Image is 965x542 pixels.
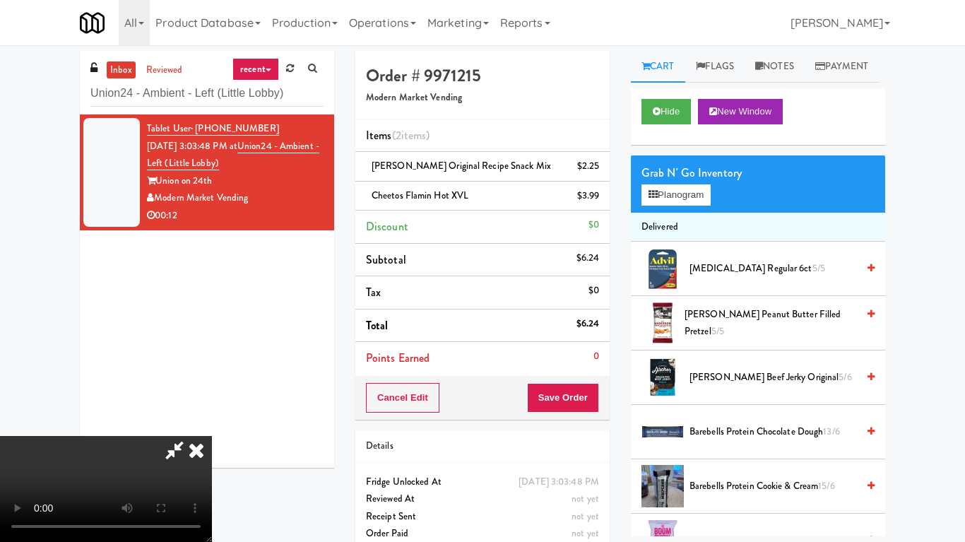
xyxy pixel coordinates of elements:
div: Barebells Protein Chocolate Dough13/6 [684,423,875,441]
a: recent [232,58,279,81]
span: Barebells Protein Chocolate Dough [689,423,857,441]
li: Tablet User· [PHONE_NUMBER][DATE] 3:03:48 PM atUnion24 - Ambient - Left (Little Lobby)Union on 24... [80,114,334,230]
div: Barebells Protein Cookie & Cream15/6 [684,478,875,495]
span: not yet [572,526,599,540]
div: Fridge Unlocked At [366,473,599,491]
div: 00:12 [147,207,324,225]
div: Details [366,437,599,455]
button: New Window [698,99,783,124]
span: Discount [366,218,408,235]
span: · [PHONE_NUMBER] [191,122,279,135]
div: [PERSON_NAME] Beef Jerky Original5/6 [684,369,875,387]
span: 5/6 [839,370,851,384]
div: $2.25 [577,158,600,175]
li: Delivered [631,213,885,242]
a: inbox [107,61,136,79]
span: (2 ) [392,127,430,143]
div: $0 [588,216,599,234]
span: 5/5 [711,324,724,338]
span: Tax [366,284,381,300]
div: 0 [593,348,599,365]
ng-pluralize: items [401,127,427,143]
img: Micromart [80,11,105,35]
a: Tablet User· [PHONE_NUMBER] [147,122,279,136]
span: [PERSON_NAME] Peanut Butter Filled Pretzel [685,306,857,341]
a: Notes [745,51,805,83]
button: Save Order [527,383,599,413]
div: [MEDICAL_DATA] Regular 6ct5/5 [684,260,875,278]
span: Total [366,317,389,334]
span: Subtotal [366,252,406,268]
span: not yet [572,509,599,523]
span: Cheetos Flamin Hot XVL [372,189,468,202]
a: Cart [631,51,685,83]
span: Barebells Protein Cookie & Cream [689,478,857,495]
span: 15/6 [818,479,834,493]
button: Cancel Edit [366,383,439,413]
div: $6.24 [576,315,600,333]
input: Search vision orders [90,81,324,107]
button: Hide [641,99,691,124]
span: Points Earned [366,350,430,366]
span: 13/6 [823,425,839,438]
span: Items [366,127,430,143]
span: 5/5 [812,261,825,275]
span: [PERSON_NAME] Original Recipe Snack Mix [372,159,551,172]
div: $0 [588,282,599,300]
h5: Modern Market Vending [366,93,599,103]
div: [PERSON_NAME] Peanut Butter Filled Pretzel5/5 [679,306,875,341]
div: Receipt Sent [366,508,599,526]
div: Union on 24th [147,172,324,190]
h4: Order # 9971215 [366,66,599,85]
a: reviewed [143,61,187,79]
span: [MEDICAL_DATA] Regular 6ct [689,260,857,278]
span: [DATE] 3:03:48 PM at [147,139,237,153]
div: [DATE] 3:03:48 PM [519,473,599,491]
a: Payment [805,51,880,83]
a: Flags [685,51,745,83]
button: Planogram [641,184,711,206]
div: $3.99 [577,187,600,205]
div: Grab N' Go Inventory [641,163,875,184]
div: Modern Market Vending [147,189,324,207]
span: [PERSON_NAME] Beef Jerky Original [689,369,857,387]
span: not yet [572,492,599,505]
div: $6.24 [576,249,600,267]
div: Reviewed At [366,490,599,508]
